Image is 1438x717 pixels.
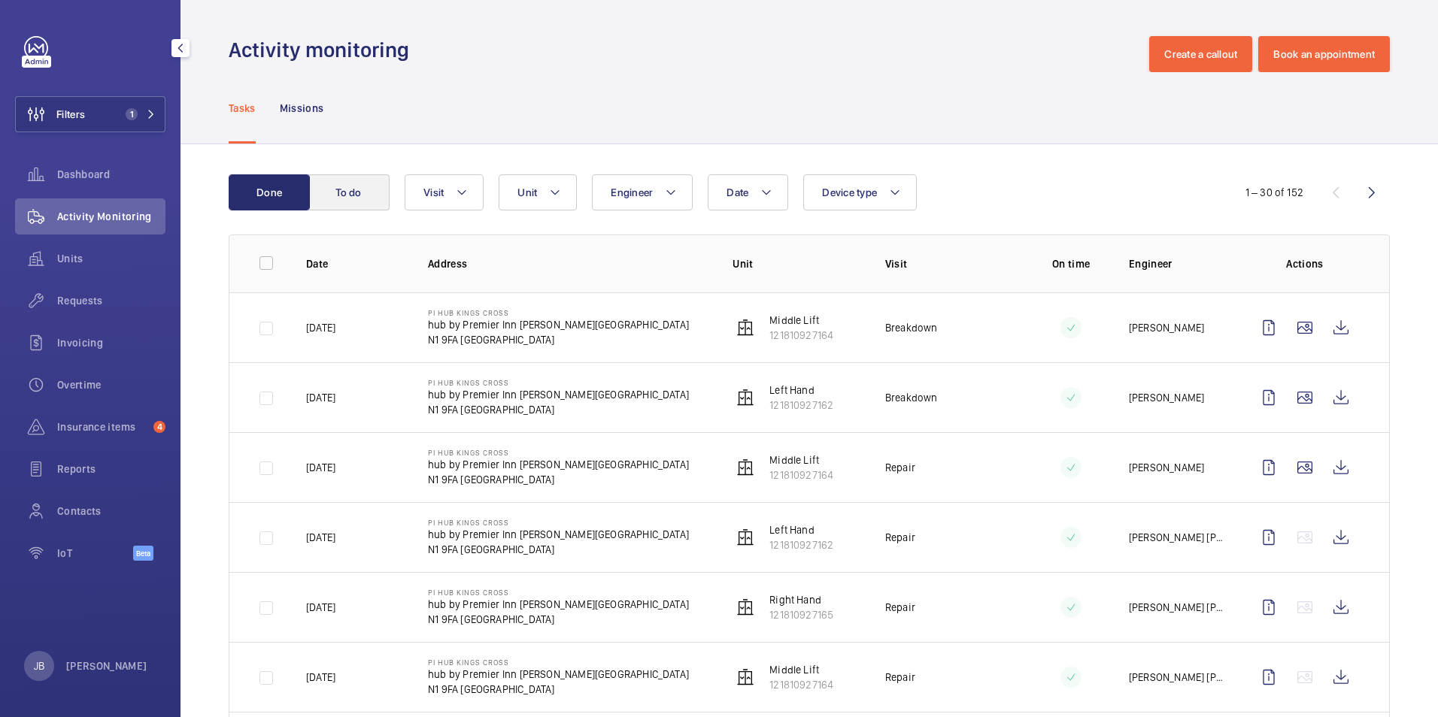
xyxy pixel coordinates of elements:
p: Middle Lift [769,313,833,328]
img: elevator.svg [736,319,754,337]
p: Visit [885,256,1014,271]
img: elevator.svg [736,458,754,476]
p: Date [306,256,404,271]
p: Left Hand [769,522,833,537]
span: Reports [57,461,165,476]
p: Unit [733,256,861,271]
p: [PERSON_NAME] [1129,390,1204,405]
button: Done [229,174,310,210]
button: Create a callout [1149,36,1252,72]
button: Device type [803,174,917,210]
span: Dashboard [57,167,165,182]
p: [PERSON_NAME] [1129,320,1204,335]
p: [DATE] [306,530,335,545]
span: Filters [56,107,85,122]
p: Repair [885,460,915,475]
p: Repair [885,600,915,615]
button: Book an appointment [1258,36,1390,72]
p: hub by Premier Inn [PERSON_NAME][GEOGRAPHIC_DATA] [428,457,689,472]
p: Tasks [229,101,256,116]
p: hub by Premier Inn [PERSON_NAME][GEOGRAPHIC_DATA] [428,527,689,542]
p: 121810927164 [769,677,833,692]
p: PI Hub Kings Cross [428,308,689,317]
span: Insurance items [57,419,147,434]
h1: Activity monitoring [229,36,418,64]
span: Unit [517,186,537,198]
p: hub by Premier Inn [PERSON_NAME][GEOGRAPHIC_DATA] [428,667,689,682]
p: JB [34,658,44,673]
p: N1 9FA [GEOGRAPHIC_DATA] [428,612,689,627]
p: [PERSON_NAME] [PERSON_NAME] [1129,600,1227,615]
p: PI Hub Kings Cross [428,378,689,387]
img: elevator.svg [736,598,754,616]
p: Repair [885,530,915,545]
button: Date [708,174,788,210]
span: 4 [153,421,165,433]
span: Invoicing [57,335,165,350]
span: Overtime [57,377,165,392]
p: hub by Premier Inn [PERSON_NAME][GEOGRAPHIC_DATA] [428,597,689,612]
button: Unit [499,174,577,210]
p: 121810927162 [769,537,833,552]
p: N1 9FA [GEOGRAPHIC_DATA] [428,682,689,697]
span: Date [727,186,748,198]
span: Units [57,251,165,266]
p: [DATE] [306,320,335,335]
p: [DATE] [306,460,335,475]
p: PI Hub Kings Cross [428,448,689,457]
p: [PERSON_NAME] [1129,460,1204,475]
p: PI Hub Kings Cross [428,518,689,527]
p: Right Hand [769,592,833,607]
p: Missions [280,101,324,116]
div: 1 – 30 of 152 [1245,185,1303,200]
p: Left Hand [769,383,833,398]
p: Repair [885,670,915,685]
span: Engineer [611,186,653,198]
p: [DATE] [306,670,335,685]
p: 121810927164 [769,328,833,343]
p: N1 9FA [GEOGRAPHIC_DATA] [428,472,689,487]
p: Middle Lift [769,662,833,677]
p: N1 9FA [GEOGRAPHIC_DATA] [428,332,689,347]
p: 121810927164 [769,467,833,483]
p: PI Hub Kings Cross [428,658,689,667]
p: PI Hub Kings Cross [428,588,689,597]
span: Contacts [57,504,165,519]
span: Activity Monitoring [57,209,165,224]
button: Engineer [592,174,693,210]
span: Requests [57,293,165,308]
p: Address [428,256,708,271]
p: 121810927165 [769,607,833,622]
button: Visit [405,174,484,210]
span: 1 [126,108,138,120]
span: Device type [822,186,877,198]
p: [DATE] [306,390,335,405]
span: Visit [423,186,444,198]
p: Actions [1251,256,1359,271]
p: hub by Premier Inn [PERSON_NAME][GEOGRAPHIC_DATA] [428,317,689,332]
p: Breakdown [885,320,938,335]
p: N1 9FA [GEOGRAPHIC_DATA] [428,402,689,417]
p: [PERSON_NAME] [PERSON_NAME] [1129,530,1227,545]
span: Beta [133,546,153,561]
img: elevator.svg [736,668,754,686]
p: N1 9FA [GEOGRAPHIC_DATA] [428,542,689,557]
button: Filters1 [15,96,165,132]
p: Breakdown [885,390,938,405]
p: [PERSON_NAME] [66,658,147,673]
p: Engineer [1129,256,1227,271]
p: hub by Premier Inn [PERSON_NAME][GEOGRAPHIC_DATA] [428,387,689,402]
p: [DATE] [306,600,335,615]
p: 121810927162 [769,398,833,413]
p: [PERSON_NAME] [PERSON_NAME] [1129,670,1227,685]
img: elevator.svg [736,389,754,407]
img: elevator.svg [736,528,754,546]
span: IoT [57,546,133,561]
button: To do [308,174,390,210]
p: Middle Lift [769,452,833,467]
p: On time [1037,256,1105,271]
